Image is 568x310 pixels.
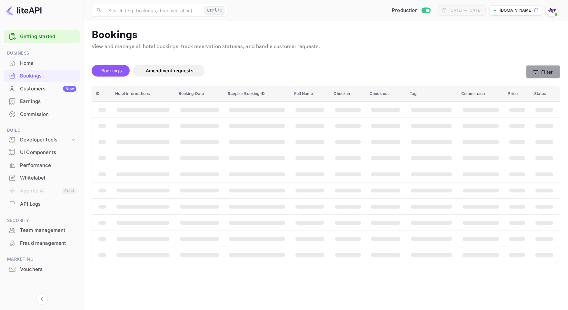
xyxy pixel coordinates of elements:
span: Business [4,50,80,57]
div: New [63,86,76,92]
th: Tag [406,86,457,102]
input: Search (e.g. bookings, documentation) [105,4,202,17]
span: Security [4,217,80,224]
div: Ctrl+K [204,6,224,15]
p: Bookings [92,29,560,42]
th: Commission [457,86,504,102]
th: ID [92,86,111,102]
table: booking table [92,86,560,263]
div: Performance [4,159,80,172]
div: UI Components [20,149,76,156]
div: Home [4,57,80,70]
a: Performance [4,159,80,171]
p: [DOMAIN_NAME] [500,7,533,13]
a: Getting started [20,33,76,40]
div: Earnings [20,98,76,105]
a: Fraud management [4,237,80,249]
img: With Joy [547,5,557,15]
div: Commission [20,111,76,118]
th: Check out [366,86,406,102]
span: Production [392,7,418,14]
div: Vouchers [4,263,80,276]
div: account-settings tabs [92,65,526,77]
span: Bookings [101,68,122,73]
div: Customers [20,85,76,93]
div: Switch to Sandbox mode [389,7,433,14]
th: Full Name [290,86,330,102]
div: [DATE] — [DATE] [449,7,482,13]
div: Fraud management [20,240,76,247]
th: Price [504,86,530,102]
th: Check in [330,86,366,102]
th: Hotel informations [111,86,175,102]
div: Developer tools [4,134,80,146]
a: UI Components [4,146,80,158]
p: View and manage all hotel bookings, track reservation statuses, and handle customer requests. [92,43,560,51]
th: Booking Date [175,86,224,102]
div: Getting started [4,30,80,43]
div: Developer tools [20,136,70,144]
span: Amendment requests [146,68,194,73]
div: UI Components [4,146,80,159]
div: Commission [4,108,80,121]
span: Build [4,127,80,134]
div: API Logs [20,201,76,208]
div: Whitelabel [20,174,76,182]
a: Whitelabel [4,172,80,184]
a: Bookings [4,70,80,82]
div: Vouchers [20,266,76,273]
div: Performance [20,162,76,169]
a: Commission [4,108,80,120]
button: Filter [526,65,560,78]
div: Team management [20,227,76,234]
a: API Logs [4,198,80,210]
a: Team management [4,224,80,236]
div: Bookings [20,72,76,80]
img: LiteAPI logo [5,5,42,15]
a: Vouchers [4,263,80,275]
th: Supplier Booking ID [224,86,290,102]
button: Collapse navigation [36,293,48,305]
div: Home [20,60,76,67]
th: Status [530,86,560,102]
span: Marketing [4,256,80,263]
a: Home [4,57,80,69]
a: CustomersNew [4,83,80,95]
a: Earnings [4,95,80,107]
div: Earnings [4,95,80,108]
